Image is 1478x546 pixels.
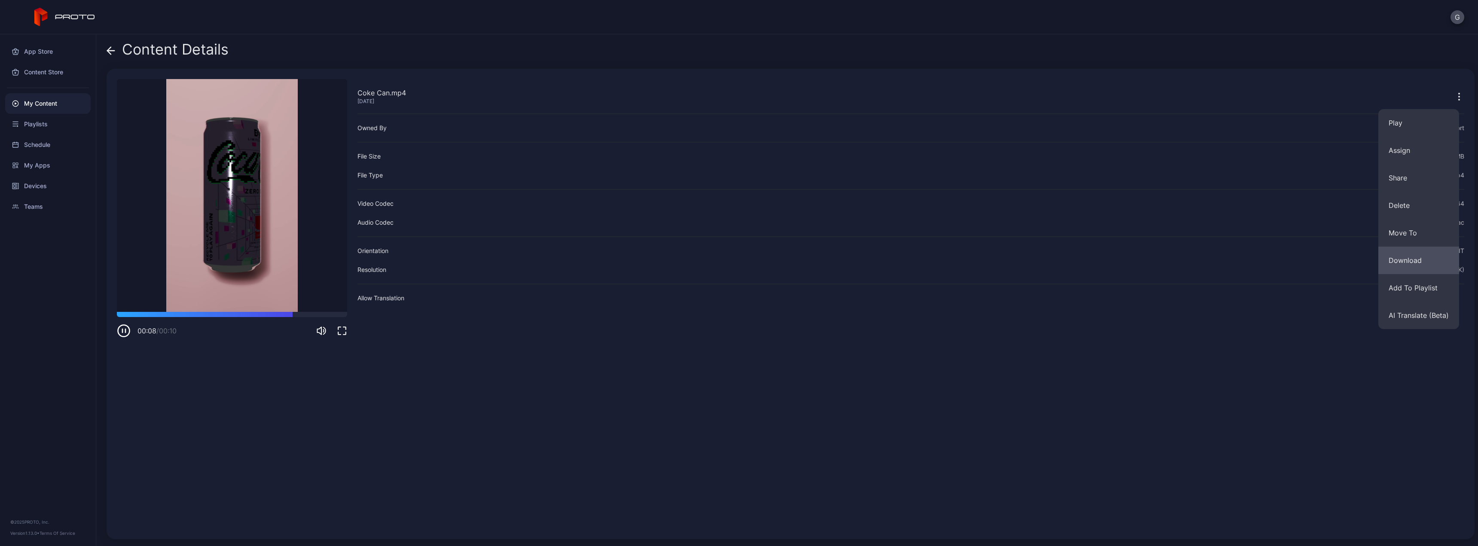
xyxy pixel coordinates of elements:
button: G [1451,10,1464,24]
div: Allow Translation [357,293,404,303]
a: App Store [5,41,91,62]
div: Video Codec [357,198,394,209]
a: Schedule [5,134,91,155]
a: Playlists [5,114,91,134]
a: My Apps [5,155,91,176]
div: aac [1454,217,1464,228]
div: © 2025 PROTO, Inc. [10,519,86,525]
span: Version 1.13.0 • [10,531,40,536]
video: Sorry, your browser doesn‘t support embedded videos [117,79,347,312]
div: Resolution [357,265,386,275]
div: Coke Can.mp4 [357,88,406,98]
a: Content Store [5,62,91,82]
div: File Size [357,151,381,162]
button: Assign [1378,137,1459,164]
button: Add To Playlist [1378,274,1459,302]
span: / 00:10 [156,326,177,335]
a: Teams [5,196,91,217]
button: Download [1378,247,1459,274]
div: 00:08 [137,326,177,336]
div: Orientation [357,246,388,256]
a: Devices [5,176,91,196]
div: Content Details [107,41,229,62]
button: Delete [1378,192,1459,219]
button: Play [1378,109,1459,137]
button: Move To [1378,219,1459,247]
div: Owned By [357,123,387,133]
button: Share [1378,164,1459,192]
a: Terms Of Service [40,531,75,536]
div: File Type [357,170,383,180]
button: AI Translate (Beta) [1378,302,1459,329]
a: My Content [5,93,91,114]
div: Audio Codec [357,217,394,228]
div: [DATE] [357,98,406,105]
